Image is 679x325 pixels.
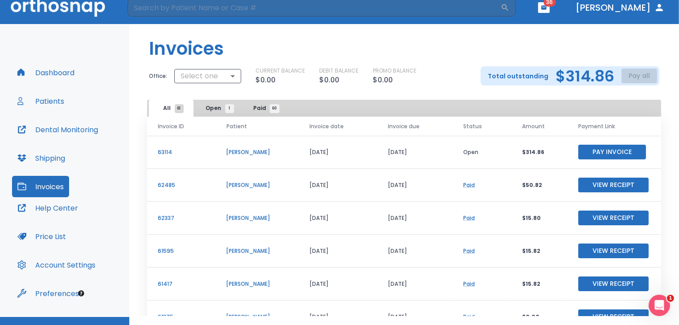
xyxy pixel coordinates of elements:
a: View Receipt [578,214,649,221]
a: Pay Invoice [578,148,646,155]
a: View Receipt [578,247,649,254]
p: $0.00 [373,75,393,85]
td: [DATE] [378,202,453,235]
p: [PERSON_NAME] [226,280,288,288]
button: View Receipt [578,211,649,225]
p: $314.86 [522,148,557,156]
span: 61 [175,104,184,113]
button: View Receipt [578,178,649,192]
a: View Receipt [578,181,649,188]
p: DEBIT BALANCE [319,67,358,75]
span: Open [206,104,230,112]
p: PROMO BALANCE [373,67,416,75]
span: Amount [522,122,545,130]
p: Office: [149,72,167,80]
p: 62485 [158,181,205,189]
a: Paid [463,247,475,255]
a: Paid [463,313,475,321]
p: $15.82 [522,247,557,255]
td: [DATE] [378,136,453,169]
td: [DATE] [378,268,453,301]
td: [DATE] [299,202,377,235]
p: $15.82 [522,280,557,288]
span: 1 [225,104,234,113]
td: [DATE] [299,235,377,268]
span: Patient [226,122,247,130]
iframe: Intercom live chat [649,295,670,316]
td: [DATE] [299,268,377,301]
button: Invoices [12,176,69,197]
h1: Invoices [149,35,224,62]
p: 61375 [158,313,205,321]
a: Paid [463,181,475,189]
span: Status [463,122,482,130]
button: Account Settings [12,254,101,276]
button: Price List [12,226,71,247]
p: [PERSON_NAME] [226,214,288,222]
span: Invoice ID [158,122,184,130]
p: $0.00 [255,75,276,85]
td: [DATE] [299,136,377,169]
span: Invoice due [388,122,420,130]
a: Paid [463,280,475,288]
span: All [164,104,179,112]
p: 61595 [158,247,205,255]
p: $15.80 [522,214,557,222]
a: Paid [463,214,475,222]
p: 63114 [158,148,205,156]
td: [DATE] [299,169,377,202]
span: Paid [254,104,275,112]
td: [DATE] [378,235,453,268]
a: View Receipt [578,313,649,320]
div: Select one [174,67,241,85]
p: Total outstanding [488,71,548,81]
button: Dental Monitoring [12,119,103,140]
button: View Receipt [578,309,649,324]
td: Open [453,136,511,169]
button: View Receipt [578,276,649,291]
span: Invoice date [309,122,344,130]
span: 1 [667,295,674,302]
h2: $314.86 [556,69,614,83]
p: [PERSON_NAME] [226,247,288,255]
button: Preferences [12,283,84,304]
button: Help Center [12,197,83,219]
button: Shipping [12,147,70,169]
p: $50.82 [522,181,557,189]
button: View Receipt [578,244,649,258]
span: Payment Link [578,122,615,130]
div: tabs [149,100,288,117]
p: $0.00 [522,313,557,321]
div: Tooltip anchor [77,289,85,297]
td: [DATE] [378,169,453,202]
p: $0.00 [319,75,339,85]
p: [PERSON_NAME] [226,313,288,321]
p: [PERSON_NAME] [226,181,288,189]
button: Dashboard [12,62,80,83]
button: Pay Invoice [578,145,646,159]
p: 61417 [158,280,205,288]
p: 62337 [158,214,205,222]
button: Patients [12,90,70,112]
span: 60 [270,104,280,113]
a: View Receipt [578,280,649,287]
p: [PERSON_NAME] [226,148,288,156]
p: CURRENT BALANCE [255,67,305,75]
